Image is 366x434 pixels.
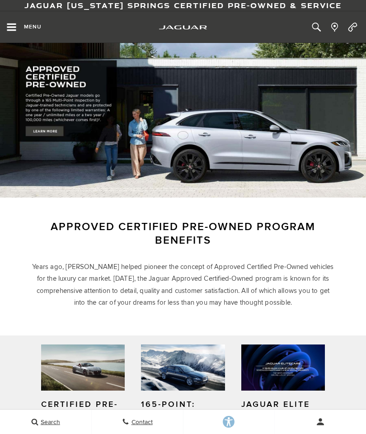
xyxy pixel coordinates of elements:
h3: Approved Certified Pre-Owned Program Benefits [32,220,334,247]
button: Open the inventory search [307,11,325,43]
a: jaguar [159,24,207,31]
p: Years ago, [PERSON_NAME] helped pioneer the concept of Approved Certified Pre-Owned vehicles for ... [32,261,334,308]
button: user-profile-menu [275,410,366,433]
span: Menu [24,24,42,30]
h4: JAGUAR ELITE CARE [241,400,325,420]
a: Jaguar [US_STATE] Springs Certified Pre-Owned & Service [24,0,342,10]
span: Contact [129,418,153,426]
h4: Certified Pre-Owned Offers* [41,400,125,420]
img: Jaguar [159,25,207,30]
span: Search [38,418,60,426]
